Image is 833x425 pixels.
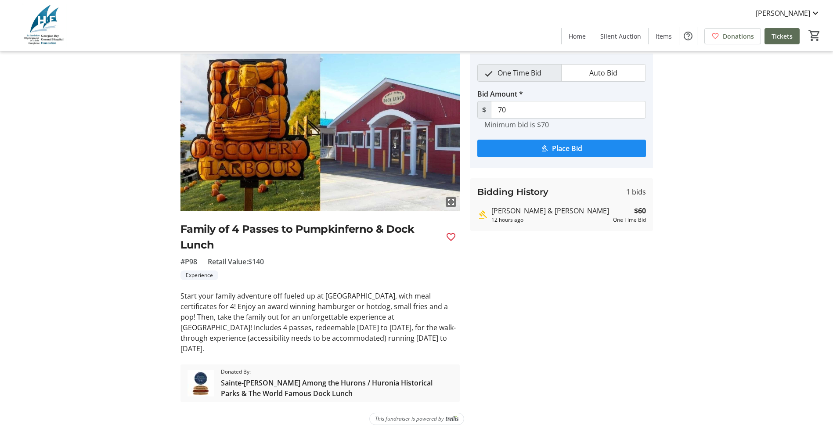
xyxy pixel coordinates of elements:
mat-icon: Highest bid [477,209,488,220]
span: One Time Bid [492,65,547,81]
div: One Time Bid [613,216,646,224]
button: Place Bid [477,140,646,157]
button: [PERSON_NAME] [749,6,828,20]
span: $ [477,101,491,119]
span: Place Bid [552,143,582,154]
div: 12 hours ago [491,216,609,224]
a: Home [562,28,593,44]
div: [PERSON_NAME] & [PERSON_NAME] [491,205,609,216]
a: Items [649,28,679,44]
span: This fundraiser is powered by [375,415,444,423]
button: Favourite [442,228,460,246]
mat-icon: fullscreen [446,197,456,207]
span: Items [656,32,672,41]
strong: $60 [634,205,646,216]
img: Georgian Bay General Hospital Foundation's Logo [5,4,83,47]
button: Cart [807,28,822,43]
button: Help [679,27,697,45]
tr-hint: Minimum bid is $70 [484,120,549,129]
a: Silent Auction [593,28,648,44]
span: Retail Value: $140 [208,256,264,267]
span: Donated By: [221,368,453,376]
a: Donations [704,28,761,44]
span: Auto Bid [584,65,623,81]
p: Start your family adventure off fueled up at [GEOGRAPHIC_DATA], with meal certificates for 4! Enj... [180,291,460,354]
span: Silent Auction [600,32,641,41]
label: Bid Amount * [477,89,523,99]
tr-label-badge: Experience [180,270,218,280]
span: #P98 [180,256,197,267]
img: Sainte-Marie Among the Hurons / Huronia Historical Parks & The World Famous Dock Lunch [188,370,214,396]
span: 1 bids [626,187,646,197]
a: Tickets [764,28,800,44]
h3: Bidding History [477,185,548,198]
span: [PERSON_NAME] [756,8,810,18]
img: Trellis Logo [446,416,458,422]
span: Donations [723,32,754,41]
img: Image [180,54,460,211]
span: Sainte-[PERSON_NAME] Among the Hurons / Huronia Historical Parks & The World Famous Dock Lunch [221,378,453,399]
h2: Family of 4 Passes to Pumpkinferno & Dock Lunch [180,221,439,253]
span: Home [569,32,586,41]
span: Tickets [772,32,793,41]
